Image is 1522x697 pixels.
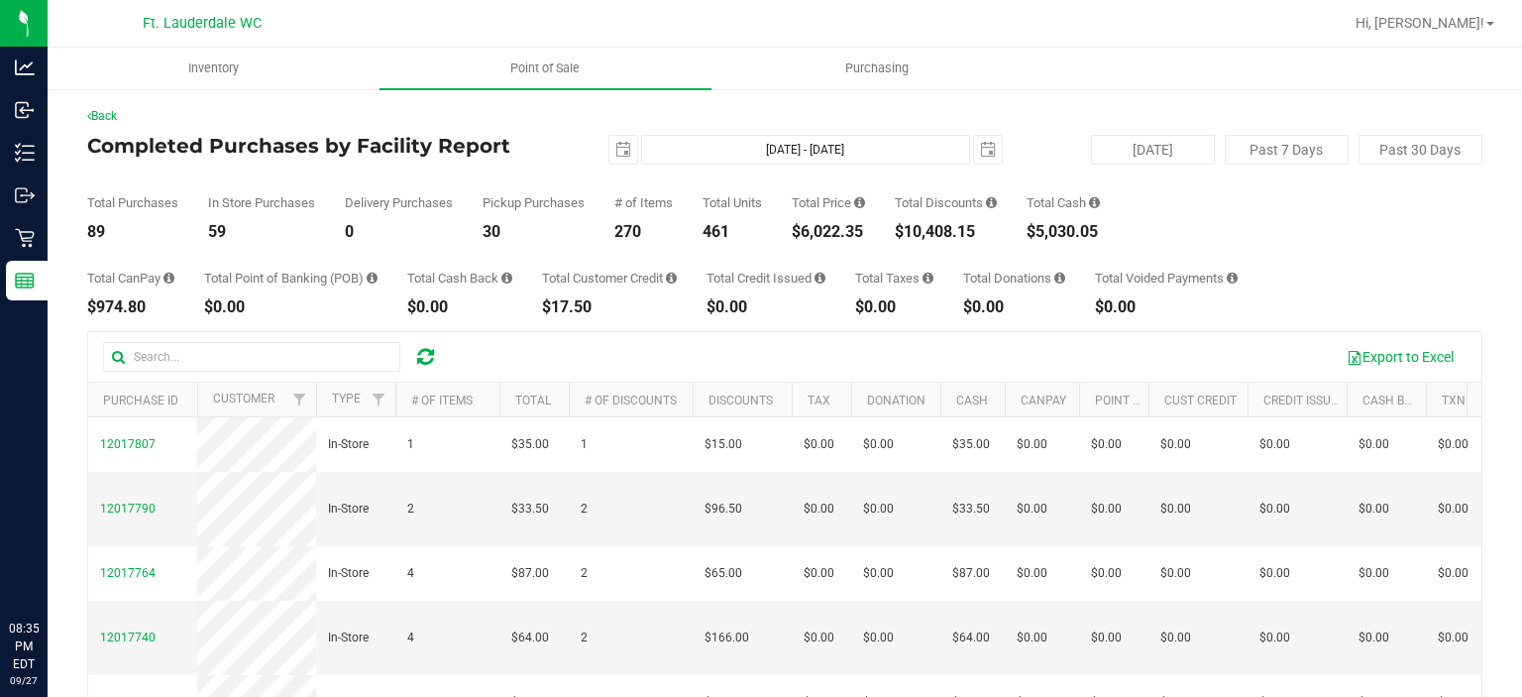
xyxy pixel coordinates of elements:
div: Total CanPay [87,272,174,285]
a: Cash Back [1362,394,1428,407]
span: 12017790 [100,502,156,516]
span: $0.00 [1359,564,1389,583]
div: Total Purchases [87,196,178,209]
i: Sum of the successful, non-voided point-of-banking payment transactions, both via payment termina... [367,272,378,285]
div: $974.80 [87,299,174,315]
div: # of Items [614,196,673,209]
inline-svg: Inbound [15,100,35,120]
span: $0.00 [1017,629,1047,647]
div: 30 [483,224,585,240]
div: 59 [208,224,315,240]
span: $0.00 [1017,564,1047,583]
a: Discounts [708,394,773,407]
span: $0.00 [1438,435,1468,454]
a: Purchasing [711,48,1043,89]
a: Tax [808,394,830,407]
span: $0.00 [1259,435,1290,454]
h4: Completed Purchases by Facility Report [87,135,552,157]
span: $0.00 [1160,564,1191,583]
span: $64.00 [511,629,549,647]
div: 461 [703,224,762,240]
a: Filter [283,383,316,416]
div: $0.00 [707,299,825,315]
i: Sum of the total taxes for all purchases in the date range. [923,272,933,285]
span: Hi, [PERSON_NAME]! [1356,15,1484,31]
span: $0.00 [863,500,894,519]
span: $0.00 [863,564,894,583]
a: Type [332,392,361,406]
span: 2 [581,629,588,647]
span: $0.00 [1017,500,1047,519]
span: 1 [407,435,414,454]
a: Cust Credit [1164,394,1237,407]
div: Total Customer Credit [542,272,677,285]
a: Point of Banking (POB) [1095,394,1236,407]
span: $15.00 [705,435,742,454]
span: $0.00 [863,629,894,647]
span: $35.00 [511,435,549,454]
p: 09/27 [9,673,39,688]
span: $0.00 [1359,435,1389,454]
span: 1 [581,435,588,454]
i: Sum of the successful, non-voided CanPay payment transactions for all purchases in the date range. [163,272,174,285]
span: $0.00 [1359,500,1389,519]
a: CanPay [1021,394,1066,407]
span: $0.00 [1259,629,1290,647]
button: [DATE] [1091,135,1215,165]
div: Pickup Purchases [483,196,585,209]
div: $0.00 [1095,299,1238,315]
a: Back [87,109,117,123]
span: $0.00 [804,435,834,454]
div: Total Discounts [895,196,997,209]
div: In Store Purchases [208,196,315,209]
i: Sum of the successful, non-voided cash payment transactions for all purchases in the date range. ... [1089,196,1100,209]
i: Sum of the cash-back amounts from rounded-up electronic payments for all purchases in the date ra... [501,272,512,285]
span: 2 [581,500,588,519]
span: $65.00 [705,564,742,583]
i: Sum of the successful, non-voided payments using account credit for all purchases in the date range. [666,272,677,285]
span: $0.00 [1160,500,1191,519]
button: Past 30 Days [1359,135,1482,165]
div: 0 [345,224,453,240]
a: Donation [867,394,925,407]
a: Filter [363,383,395,416]
div: $10,408.15 [895,224,997,240]
span: 12017807 [100,437,156,451]
span: $0.00 [1359,629,1389,647]
span: 4 [407,564,414,583]
a: Point of Sale [380,48,711,89]
span: $0.00 [1091,629,1122,647]
i: Sum of the total prices of all purchases in the date range. [854,196,865,209]
a: Inventory [48,48,380,89]
span: select [609,136,637,164]
input: Search... [103,342,400,372]
span: In-Store [328,629,369,647]
span: In-Store [328,435,369,454]
span: $33.50 [952,500,990,519]
span: $0.00 [1259,564,1290,583]
div: 89 [87,224,178,240]
iframe: Resource center [20,538,79,598]
span: 12017740 [100,631,156,644]
span: 12017764 [100,566,156,580]
div: $6,022.35 [792,224,865,240]
span: $33.50 [511,500,549,519]
span: $64.00 [952,629,990,647]
span: 2 [407,500,414,519]
div: $0.00 [204,299,378,315]
a: # of Discounts [585,394,677,407]
a: Cash [956,394,988,407]
inline-svg: Outbound [15,185,35,205]
span: $96.50 [705,500,742,519]
span: $0.00 [1438,629,1468,647]
span: In-Store [328,500,369,519]
div: Total Credit Issued [707,272,825,285]
span: $0.00 [1091,435,1122,454]
div: Total Voided Payments [1095,272,1238,285]
a: Credit Issued [1263,394,1346,407]
button: Export to Excel [1334,340,1467,374]
div: $5,030.05 [1027,224,1100,240]
div: Total Cash [1027,196,1100,209]
span: $0.00 [863,435,894,454]
div: $0.00 [407,299,512,315]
